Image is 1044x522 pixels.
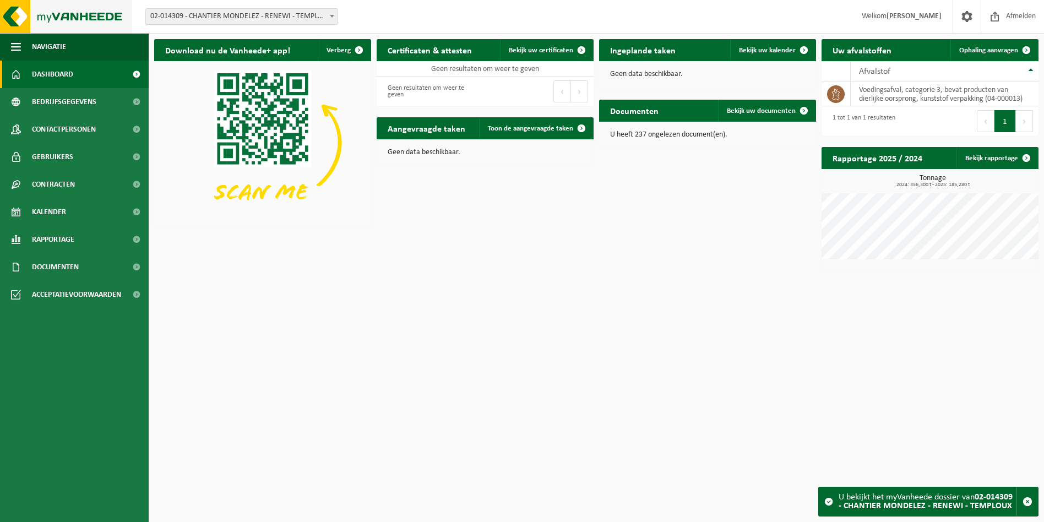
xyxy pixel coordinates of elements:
div: 1 tot 1 van 1 resultaten [827,109,895,133]
p: Geen data beschikbaar. [388,149,583,156]
h2: Certificaten & attesten [377,39,483,61]
span: Dashboard [32,61,73,88]
span: Gebruikers [32,143,73,171]
p: Geen data beschikbaar. [610,70,805,78]
span: Toon de aangevraagde taken [488,125,573,132]
a: Bekijk uw kalender [730,39,815,61]
span: Ophaling aanvragen [959,47,1018,54]
span: Navigatie [32,33,66,61]
span: Bekijk uw certificaten [509,47,573,54]
span: Bekijk uw kalender [739,47,796,54]
a: Bekijk rapportage [956,147,1037,169]
span: 02-014309 - CHANTIER MONDELEZ - RENEWI - TEMPLOUX [146,9,338,24]
a: Ophaling aanvragen [950,39,1037,61]
a: Toon de aangevraagde taken [479,117,592,139]
h2: Documenten [599,100,670,121]
strong: [PERSON_NAME] [887,12,942,20]
span: Bedrijfsgegevens [32,88,96,116]
span: Verberg [327,47,351,54]
span: Contactpersonen [32,116,96,143]
button: Verberg [318,39,370,61]
span: 2024: 356,300 t - 2025: 185,280 t [827,182,1038,188]
button: Next [1016,110,1033,132]
a: Bekijk uw documenten [718,100,815,122]
h2: Uw afvalstoffen [822,39,902,61]
a: Bekijk uw certificaten [500,39,592,61]
button: 1 [994,110,1016,132]
h2: Download nu de Vanheede+ app! [154,39,301,61]
button: Previous [977,110,994,132]
button: Previous [553,80,571,102]
span: 02-014309 - CHANTIER MONDELEZ - RENEWI - TEMPLOUX [145,8,338,25]
span: Kalender [32,198,66,226]
td: Geen resultaten om weer te geven [377,61,594,77]
h2: Rapportage 2025 / 2024 [822,147,933,168]
td: voedingsafval, categorie 3, bevat producten van dierlijke oorsprong, kunststof verpakking (04-000... [851,82,1038,106]
div: U bekijkt het myVanheede dossier van [839,487,1016,516]
span: Acceptatievoorwaarden [32,281,121,308]
img: Download de VHEPlus App [154,61,371,224]
span: Documenten [32,253,79,281]
h2: Aangevraagde taken [377,117,476,139]
span: Contracten [32,171,75,198]
p: U heeft 237 ongelezen document(en). [610,131,805,139]
h2: Ingeplande taken [599,39,687,61]
button: Next [571,80,588,102]
strong: 02-014309 - CHANTIER MONDELEZ - RENEWI - TEMPLOUX [839,493,1013,510]
span: Rapportage [32,226,74,253]
div: Geen resultaten om weer te geven [382,79,480,104]
span: Afvalstof [859,67,890,76]
span: Bekijk uw documenten [727,107,796,115]
h3: Tonnage [827,175,1038,188]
